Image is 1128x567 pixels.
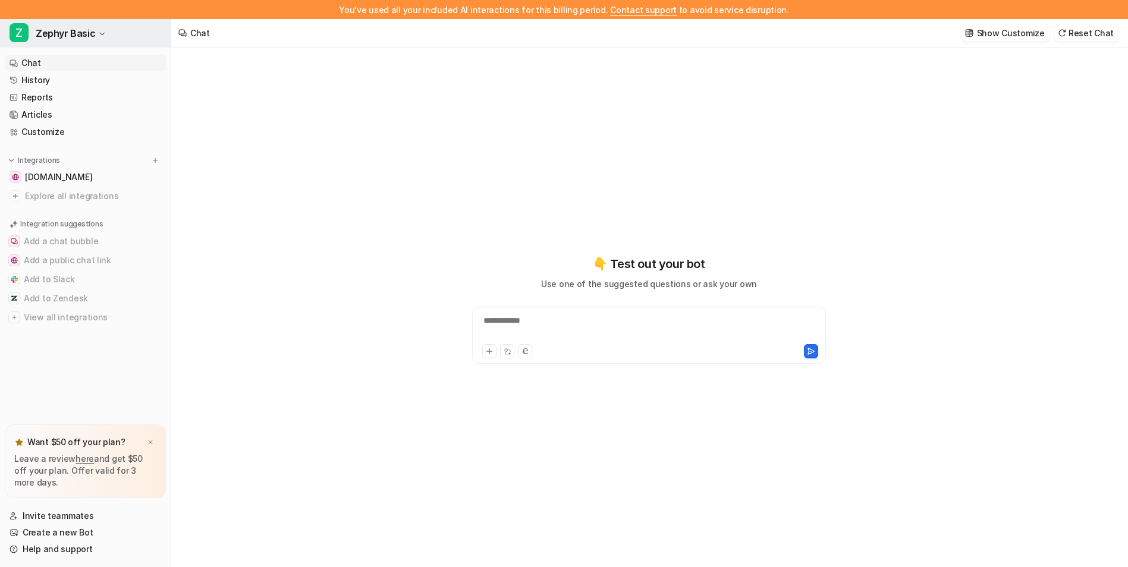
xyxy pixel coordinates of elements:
[5,72,166,89] a: History
[11,257,18,264] img: Add a public chat link
[5,188,166,204] a: Explore all integrations
[11,295,18,302] img: Add to Zendesk
[10,23,29,42] span: Z
[5,308,166,327] button: View all integrationsView all integrations
[5,89,166,106] a: Reports
[5,524,166,541] a: Create a new Bot
[36,25,95,42] span: Zephyr Basic
[20,219,103,229] p: Integration suggestions
[5,541,166,557] a: Help and support
[5,124,166,140] a: Customize
[151,156,159,165] img: menu_add.svg
[11,314,18,321] img: View all integrations
[977,27,1045,39] p: Show Customize
[5,106,166,123] a: Articles
[11,276,18,283] img: Add to Slack
[610,5,677,15] span: Contact support
[18,156,60,165] p: Integrations
[541,278,757,290] p: Use one of the suggested questions or ask your own
[14,437,24,447] img: star
[962,24,1050,42] button: Show Customize
[5,289,166,308] button: Add to ZendeskAdd to Zendesk
[593,255,705,273] p: 👇 Test out your bot
[1058,29,1066,37] img: reset
[5,251,166,270] button: Add a public chat linkAdd a public chat link
[5,508,166,524] a: Invite teammates
[11,238,18,245] img: Add a chat bubble
[5,169,166,185] a: zephyrsailshades.co.uk[DOMAIN_NAME]
[14,453,156,489] p: Leave a review and get $50 off your plan. Offer valid for 3 more days.
[12,174,19,181] img: zephyrsailshades.co.uk
[5,155,64,166] button: Integrations
[25,187,161,206] span: Explore all integrations
[27,436,125,448] p: Want $50 off your plan?
[76,453,94,464] a: here
[1054,24,1118,42] button: Reset Chat
[965,29,973,37] img: customize
[5,270,166,289] button: Add to SlackAdd to Slack
[10,190,21,202] img: explore all integrations
[25,171,92,183] span: [DOMAIN_NAME]
[7,156,15,165] img: expand menu
[190,27,210,39] div: Chat
[5,55,166,71] a: Chat
[147,439,154,446] img: x
[5,232,166,251] button: Add a chat bubbleAdd a chat bubble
